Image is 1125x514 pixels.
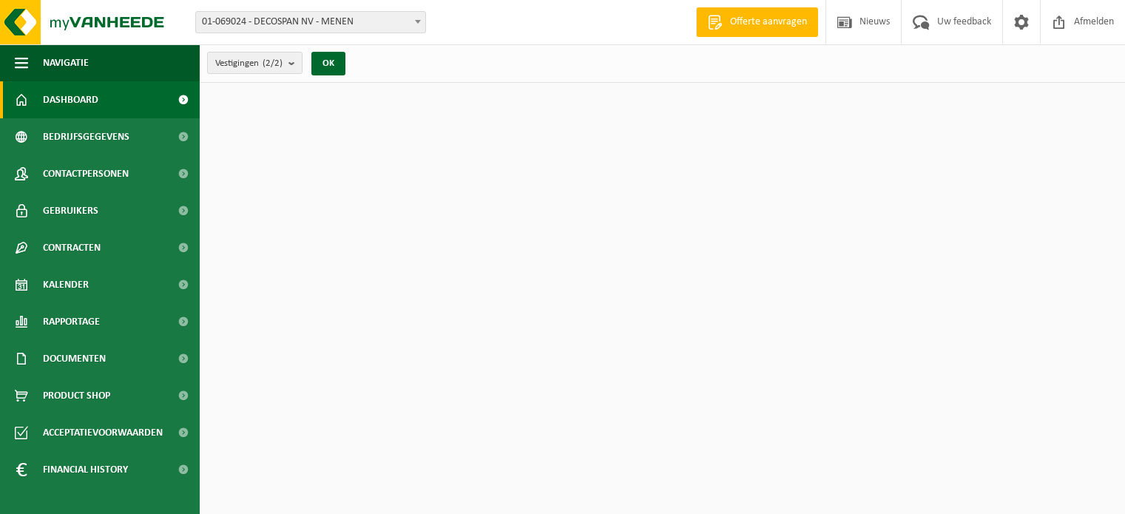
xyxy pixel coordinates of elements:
[43,44,89,81] span: Navigatie
[263,58,283,68] count: (2/2)
[726,15,811,30] span: Offerte aanvragen
[196,12,425,33] span: 01-069024 - DECOSPAN NV - MENEN
[207,52,303,74] button: Vestigingen(2/2)
[43,303,100,340] span: Rapportage
[43,118,129,155] span: Bedrijfsgegevens
[43,340,106,377] span: Documenten
[43,451,128,488] span: Financial History
[215,53,283,75] span: Vestigingen
[43,377,110,414] span: Product Shop
[43,229,101,266] span: Contracten
[696,7,818,37] a: Offerte aanvragen
[43,155,129,192] span: Contactpersonen
[311,52,345,75] button: OK
[43,81,98,118] span: Dashboard
[43,266,89,303] span: Kalender
[195,11,426,33] span: 01-069024 - DECOSPAN NV - MENEN
[43,192,98,229] span: Gebruikers
[43,414,163,451] span: Acceptatievoorwaarden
